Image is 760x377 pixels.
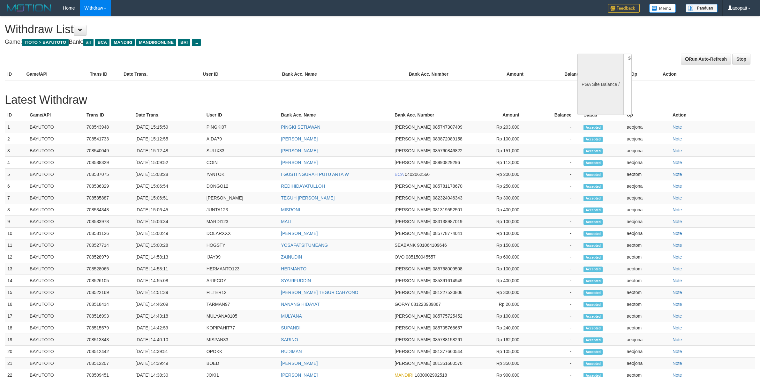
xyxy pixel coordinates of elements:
td: BAYUTOTO [27,334,84,346]
td: 15 [5,287,27,298]
td: - [529,322,581,334]
td: HERMANTO123 [204,263,278,275]
a: Note [673,290,682,295]
td: - [529,228,581,239]
div: PGA Site Balance / [577,54,623,115]
td: [DATE] 14:39:51 [133,346,204,358]
td: aeojona [624,180,670,192]
td: 708512442 [84,346,133,358]
span: Accepted [583,196,603,201]
a: SUPANDI [281,325,300,330]
td: 6 [5,180,27,192]
span: Accepted [583,184,603,189]
td: 9 [5,216,27,228]
td: 5 [5,169,27,180]
td: 20 [5,346,27,358]
td: [DATE] 14:58:13 [133,251,204,263]
a: MULYANA [281,313,302,319]
td: aeotom [624,169,670,180]
td: [DATE] 15:06:51 [133,192,204,204]
td: HOGSTY [204,239,278,251]
td: 10 [5,228,27,239]
td: Rp 203,000 [468,121,529,133]
a: NANANG HIDAYAT [281,302,320,307]
a: Note [673,172,682,177]
td: aeotom [624,322,670,334]
td: BAYUTOTO [27,287,84,298]
th: ID [5,68,24,80]
span: 085775725452 [433,313,462,319]
td: - [529,275,581,287]
td: [DATE] 15:09:52 [133,157,204,169]
th: User ID [200,68,279,80]
a: Note [673,243,682,248]
span: 085781178670 [433,184,462,189]
td: - [529,192,581,204]
span: MANDIRI [111,39,135,46]
td: FILTER12 [204,287,278,298]
td: aeotom [624,310,670,322]
td: 708537075 [84,169,133,180]
span: [PERSON_NAME] [395,266,431,271]
td: 708543948 [84,121,133,133]
span: [PERSON_NAME] [395,207,431,212]
td: - [529,334,581,346]
th: Balance [533,68,591,80]
a: Note [673,325,682,330]
a: YOSAFATSITUMEANG [281,243,328,248]
td: aeotom [624,275,670,287]
a: Note [673,207,682,212]
td: KOPIPAHIT77 [204,322,278,334]
a: [PERSON_NAME] TEGUR CAHYONO [281,290,358,295]
a: Note [673,184,682,189]
th: Trans ID [84,109,133,121]
span: 082324046343 [433,195,462,200]
td: [DATE] 15:00:49 [133,228,204,239]
td: Rp 100,000 [468,216,529,228]
span: 081227520806 [433,290,462,295]
td: 19 [5,334,27,346]
td: BAYUTOTO [27,322,84,334]
span: 085778774041 [433,231,462,236]
td: aeojona [624,228,670,239]
td: Rp 300,000 [468,287,529,298]
span: ITOTO > BAYUTOTO [22,39,69,46]
a: [PERSON_NAME] [281,136,318,141]
span: [PERSON_NAME] [395,184,431,189]
td: PINGKI07 [204,121,278,133]
td: aeotom [624,239,670,251]
img: MOTION_logo.png [5,3,53,13]
a: SARINO [281,337,298,342]
a: REDIHIDAYATULLOH [281,184,325,189]
td: 708526105 [84,275,133,287]
span: 0402062566 [405,172,430,177]
td: aeotom [624,287,670,298]
span: [PERSON_NAME] [395,290,431,295]
td: - [529,287,581,298]
td: Rp 20,000 [468,298,529,310]
a: Run Auto-Refresh [681,54,731,64]
td: BAYUTOTO [27,169,84,180]
td: BAYUTOTO [27,216,84,228]
td: [DATE] 15:12:55 [133,133,204,145]
span: 085760846822 [433,148,462,153]
a: Stop [732,54,750,64]
th: Amount [470,68,533,80]
a: [PERSON_NAME] [281,160,318,165]
td: COIN [204,157,278,169]
td: BAYUTOTO [27,204,84,216]
td: Rp 250,000 [468,180,529,192]
th: Balance [529,109,581,121]
td: 708515579 [84,322,133,334]
span: Accepted [583,231,603,237]
a: Note [673,313,682,319]
td: IJAY99 [204,251,278,263]
span: 081319552501 [433,207,462,212]
td: Rp 162,000 [468,334,529,346]
span: Accepted [583,267,603,272]
td: 708516993 [84,310,133,322]
span: 081223939867 [411,302,441,307]
span: [PERSON_NAME] [395,124,431,130]
span: Accepted [583,278,603,284]
td: 16 [5,298,27,310]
